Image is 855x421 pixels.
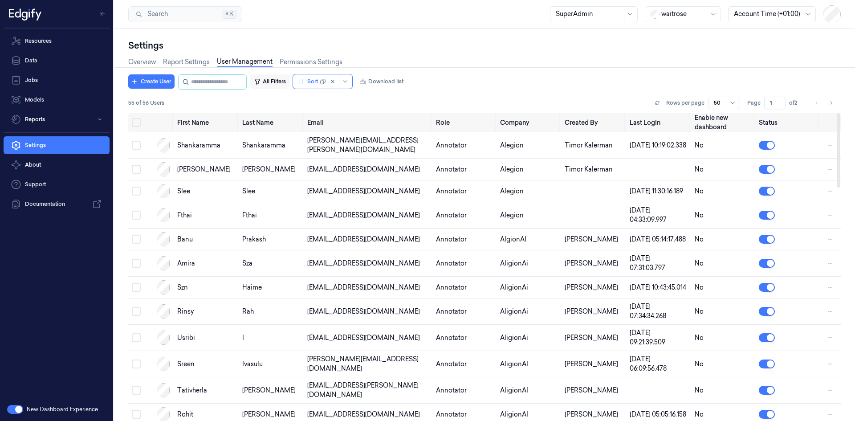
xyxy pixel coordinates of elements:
[500,360,558,369] div: AligionAI
[747,99,761,107] span: Page
[630,235,687,244] div: [DATE] 05:14:17.488
[500,410,558,419] div: AligionAI
[565,360,623,369] div: [PERSON_NAME]
[239,113,304,132] th: Last Name
[132,235,141,244] button: Select row
[4,136,110,154] a: Settings
[497,113,561,132] th: Company
[307,307,428,316] div: [EMAIL_ADDRESS][DOMAIN_NAME]
[436,333,493,343] div: Annotator
[436,187,493,196] div: Annotator
[825,97,837,109] button: Go to next page
[436,386,493,395] div: Annotator
[436,141,493,150] div: Annotator
[132,187,141,196] button: Select row
[436,165,493,174] div: Annotator
[174,113,239,132] th: First Name
[307,381,428,400] div: [EMAIL_ADDRESS][PERSON_NAME][DOMAIN_NAME]
[500,386,558,395] div: AligionAI
[128,6,242,22] button: Search⌘K
[695,283,752,292] div: No
[4,71,110,89] a: Jobs
[128,39,841,52] div: Settings
[4,195,110,213] a: Documentation
[307,165,428,174] div: [EMAIL_ADDRESS][DOMAIN_NAME]
[755,113,819,132] th: Status
[307,355,428,373] div: [PERSON_NAME][EMAIL_ADDRESS][DOMAIN_NAME]
[695,360,752,369] div: No
[695,386,752,395] div: No
[565,165,623,174] div: Timor Kalerman
[695,165,752,174] div: No
[695,307,752,316] div: No
[177,283,235,292] div: Szn
[280,57,342,67] a: Permissions Settings
[666,99,704,107] p: Rows per page
[242,165,300,174] div: [PERSON_NAME]
[356,74,407,89] button: Download list
[132,141,141,150] button: Select row
[177,410,235,419] div: Rohit
[242,333,300,343] div: I
[242,187,300,196] div: slee
[307,410,428,419] div: [EMAIL_ADDRESS][DOMAIN_NAME]
[132,360,141,368] button: Select row
[132,259,141,268] button: Select row
[242,386,300,395] div: [PERSON_NAME]
[500,333,558,343] div: AligionAi
[436,307,493,316] div: Annotator
[132,211,141,220] button: Select row
[304,113,432,132] th: Email
[432,113,497,132] th: Role
[242,307,300,316] div: Rah
[630,410,687,419] div: [DATE] 05:05:16.158
[128,74,175,89] button: Create User
[565,259,623,268] div: [PERSON_NAME]
[307,187,428,196] div: [EMAIL_ADDRESS][DOMAIN_NAME]
[4,110,110,128] button: Reports
[132,410,141,419] button: Select row
[500,165,558,174] div: Alegion
[695,333,752,343] div: No
[565,333,623,343] div: [PERSON_NAME]
[436,283,493,292] div: Annotator
[500,259,558,268] div: AligionAi
[128,57,156,67] a: Overview
[436,235,493,244] div: Annotator
[4,176,110,193] a: Support
[132,333,141,342] button: Select row
[242,141,300,150] div: Shankaramma
[565,307,623,316] div: [PERSON_NAME]
[436,410,493,419] div: Annotator
[307,259,428,268] div: [EMAIL_ADDRESS][DOMAIN_NAME]
[177,333,235,343] div: Usribi
[242,410,300,419] div: [PERSON_NAME]
[630,187,687,196] div: [DATE] 11:30:16.189
[242,259,300,268] div: Sza
[565,386,623,395] div: [PERSON_NAME]
[132,307,141,316] button: Select row
[177,307,235,316] div: Rinsy
[691,113,756,132] th: Enable new dashboard
[789,99,803,107] span: of 2
[500,211,558,220] div: Alegion
[242,235,300,244] div: prakash
[307,283,428,292] div: [EMAIL_ADDRESS][DOMAIN_NAME]
[630,206,687,225] div: [DATE] 04:33:09.997
[695,235,752,244] div: No
[132,118,141,127] button: Select all
[630,328,687,347] div: [DATE] 09:21:39.509
[500,235,558,244] div: AlgionAI
[250,74,289,89] button: All Filters
[695,259,752,268] div: No
[565,410,623,419] div: [PERSON_NAME]
[163,57,210,67] a: Report Settings
[4,52,110,69] a: Data
[307,211,428,220] div: [EMAIL_ADDRESS][DOMAIN_NAME]
[630,254,687,273] div: [DATE] 07:31:03.797
[177,235,235,244] div: banu
[630,283,687,292] div: [DATE] 10:43:45.014
[95,7,110,21] button: Toggle Navigation
[307,136,428,155] div: [PERSON_NAME][EMAIL_ADDRESS][PERSON_NAME][DOMAIN_NAME]
[217,57,273,67] a: User Management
